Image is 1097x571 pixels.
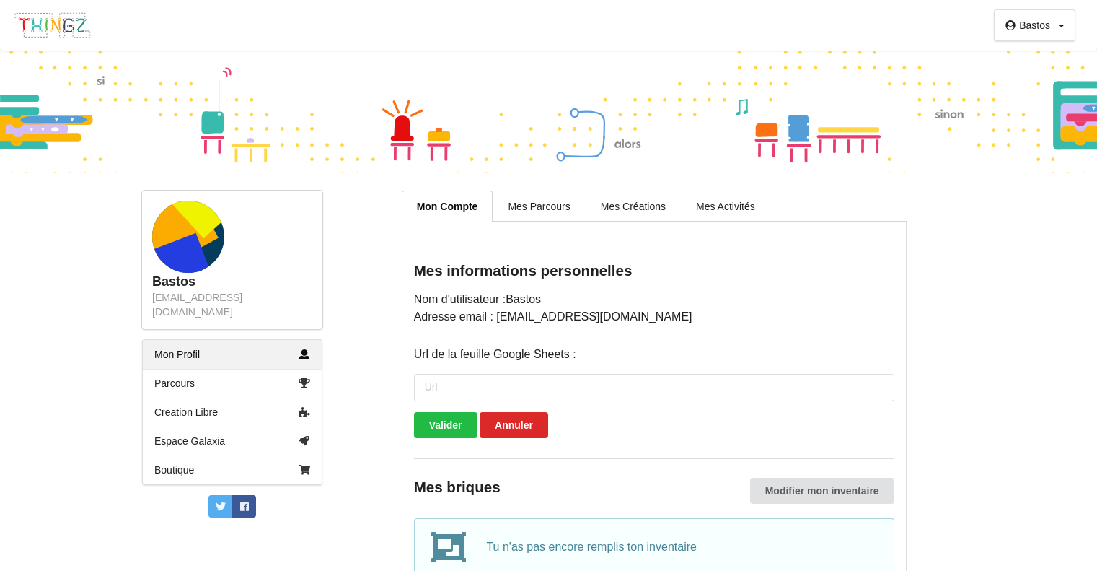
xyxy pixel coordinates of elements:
[414,261,894,280] div: Mes informations personnelles
[750,478,894,504] button: Modifier mon inventaire
[414,374,894,401] input: Url
[681,191,770,221] a: Mes Activités
[152,290,312,319] div: [EMAIL_ADDRESS][DOMAIN_NAME]
[1019,20,1050,30] div: Bastos
[14,12,92,39] img: thingz_logo.png
[143,340,322,369] a: Mon Profil
[414,412,477,438] button: Valider
[493,191,585,221] a: Mes Parcours
[143,456,322,484] a: Boutique
[586,191,681,221] a: Mes Créations
[414,291,894,438] div: Nom d'utilisateur : Bastos Adresse email : [EMAIL_ADDRESS][DOMAIN_NAME] Url de la feuille Google ...
[402,191,493,222] a: Mon Compte
[143,398,322,427] a: Creation Libre
[486,539,876,556] p: Tu n'as pas encore remplis ton inventaire
[414,478,894,497] div: Mes briques
[143,427,322,456] a: Espace Galaxia
[143,369,322,398] a: Parcours
[152,274,312,290] div: Bastos
[480,412,548,438] button: Annuler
